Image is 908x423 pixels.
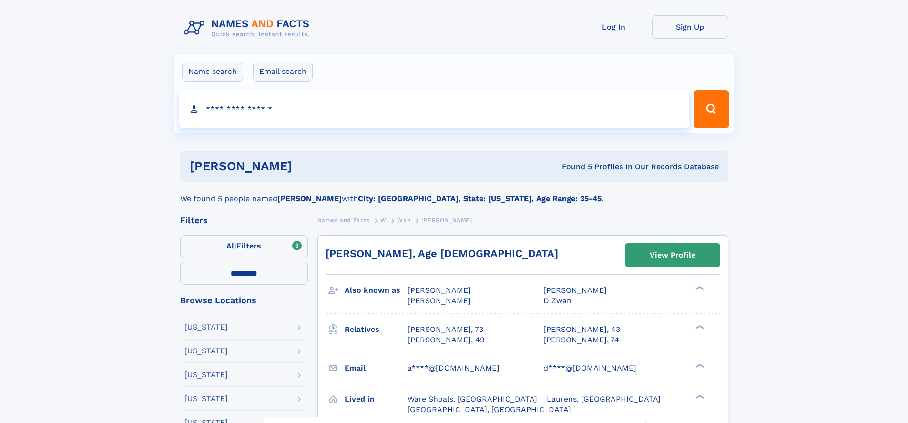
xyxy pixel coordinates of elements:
[650,244,695,266] div: View Profile
[180,182,728,205] div: We found 5 people named with .
[576,15,652,39] a: Log In
[693,362,704,369] div: ❯
[408,296,471,305] span: [PERSON_NAME]
[345,282,408,299] h3: Also known as
[693,393,704,400] div: ❯
[180,296,308,305] div: Browse Locations
[253,62,313,82] label: Email search
[184,395,228,402] div: [US_STATE]
[543,335,619,345] a: [PERSON_NAME], 74
[345,391,408,407] h3: Lived in
[547,394,661,403] span: Laurens, [GEOGRAPHIC_DATA]
[427,162,719,172] div: Found 5 Profiles In Our Records Database
[543,324,620,335] a: [PERSON_NAME], 43
[408,335,485,345] a: [PERSON_NAME], 49
[180,235,308,258] label: Filters
[277,194,342,203] b: [PERSON_NAME]
[180,15,317,41] img: Logo Names and Facts
[345,360,408,376] h3: Email
[226,241,236,250] span: All
[408,324,483,335] a: [PERSON_NAME], 73
[184,323,228,331] div: [US_STATE]
[326,248,558,259] a: [PERSON_NAME], Age [DEMOGRAPHIC_DATA]
[180,216,308,225] div: Filters
[182,62,243,82] label: Name search
[543,286,607,295] span: [PERSON_NAME]
[543,296,571,305] span: D Zwan
[408,405,571,414] span: [GEOGRAPHIC_DATA], [GEOGRAPHIC_DATA]
[652,15,728,39] a: Sign Up
[397,217,410,224] span: Wan
[380,214,387,226] a: W
[190,160,427,172] h1: [PERSON_NAME]
[380,217,387,224] span: W
[408,394,537,403] span: Ware Shoals, [GEOGRAPHIC_DATA]
[184,347,228,355] div: [US_STATE]
[693,285,704,291] div: ❯
[345,321,408,338] h3: Relatives
[317,214,370,226] a: Names and Facts
[694,90,729,128] button: Search Button
[693,324,704,330] div: ❯
[358,194,602,203] b: City: [GEOGRAPHIC_DATA], State: [US_STATE], Age Range: 35-45
[421,217,472,224] span: [PERSON_NAME]
[408,286,471,295] span: [PERSON_NAME]
[397,214,410,226] a: Wan
[179,90,690,128] input: search input
[625,244,720,267] a: View Profile
[184,371,228,379] div: [US_STATE]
